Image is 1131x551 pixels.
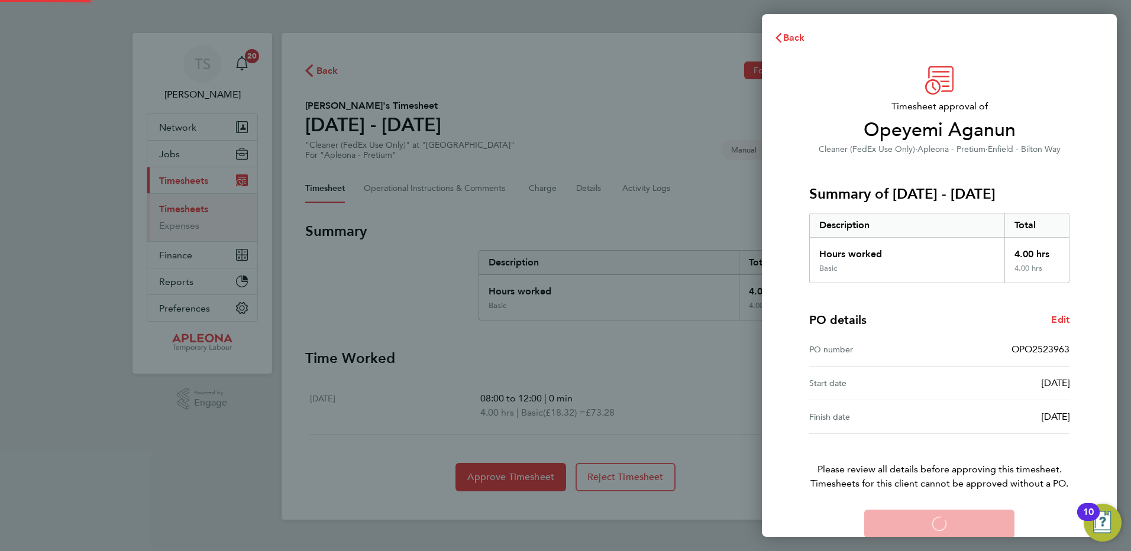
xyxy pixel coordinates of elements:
p: Please review all details before approving this timesheet. [795,434,1084,491]
span: Opeyemi Aganun [809,118,1069,142]
div: [DATE] [939,410,1069,424]
div: Description [810,213,1004,237]
span: · [915,144,917,154]
span: Timesheet approval of [809,99,1069,114]
button: Open Resource Center, 10 new notifications [1084,504,1122,542]
div: 10 [1083,512,1094,527]
div: Summary of 23 - 29 Aug 2025 [809,213,1069,283]
span: Cleaner (FedEx Use Only) [819,144,915,154]
span: Back [783,32,805,43]
span: Edit [1051,314,1069,325]
h3: Summary of [DATE] - [DATE] [809,184,1069,203]
div: Basic [819,264,837,273]
span: · [985,144,988,154]
div: 4.00 hrs [1004,264,1069,283]
span: Timesheets for this client cannot be approved without a PO. [795,477,1084,491]
div: Finish date [809,410,939,424]
span: Enfield - Bilton Way [988,144,1061,154]
h4: PO details [809,312,867,328]
div: Hours worked [810,238,1004,264]
a: Edit [1051,313,1069,327]
span: OPO2523963 [1012,343,1069,355]
button: Back [762,26,817,50]
div: [DATE] [939,376,1069,390]
div: Start date [809,376,939,390]
div: Total [1004,213,1069,237]
span: Apleona - Pretium [917,144,985,154]
div: 4.00 hrs [1004,238,1069,264]
div: PO number [809,342,939,356]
